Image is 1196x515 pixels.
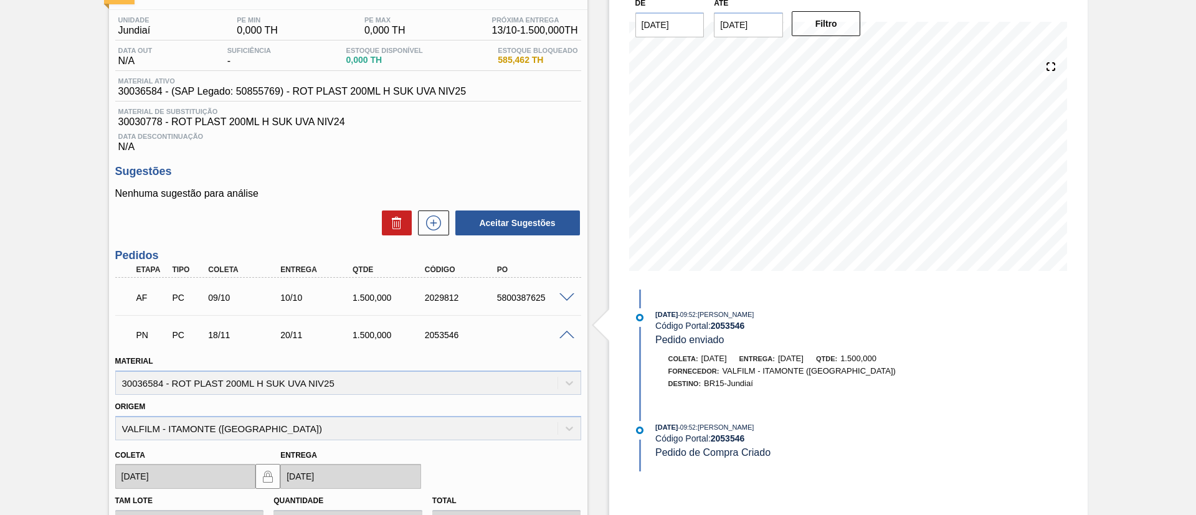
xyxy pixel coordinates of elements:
[277,265,358,274] div: Entrega
[422,293,503,303] div: 2029812
[136,293,168,303] p: AF
[237,16,278,24] span: PE MIN
[636,427,643,434] img: atual
[714,12,783,37] input: dd/mm/yyyy
[115,249,581,262] h3: Pedidos
[118,86,467,97] span: 30036584 - (SAP Legado: 50855769) - ROT PLAST 200ML H SUK UVA NIV25
[224,47,274,67] div: -
[169,330,206,340] div: Pedido de Compra
[349,265,430,274] div: Qtde
[492,25,578,36] span: 13/10 - 1.500,000 TH
[498,55,577,65] span: 585,462 TH
[655,423,678,431] span: [DATE]
[115,357,153,366] label: Material
[115,165,581,178] h3: Sugestões
[349,293,430,303] div: 1.500,000
[115,188,581,199] p: Nenhuma sugestão para análise
[118,116,578,128] span: 30030778 - ROT PLAST 200ML H SUK UVA NIV24
[277,330,358,340] div: 20/11/2025
[655,447,771,458] span: Pedido de Compra Criado
[237,25,278,36] span: 0,000 TH
[133,284,171,311] div: Aguardando Faturamento
[115,496,153,505] label: Tam lote
[118,77,467,85] span: Material ativo
[118,133,578,140] span: Data Descontinuação
[704,379,753,388] span: BR15-Jundiaí
[118,25,151,36] span: Jundiaí
[668,355,698,362] span: Coleta:
[349,330,430,340] div: 1.500,000
[432,496,457,505] label: Total
[205,265,286,274] div: Coleta
[635,12,705,37] input: dd/mm/yyyy
[668,380,701,387] span: Destino:
[668,367,719,375] span: Fornecedor:
[701,354,727,363] span: [DATE]
[492,16,578,24] span: Próxima Entrega
[711,433,745,443] strong: 2053546
[133,265,171,274] div: Etapa
[636,314,643,321] img: atual
[346,47,423,54] span: Estoque Disponível
[494,265,575,274] div: PO
[136,330,168,340] p: PN
[133,321,171,349] div: Pedido em Negociação
[364,16,406,24] span: PE MAX
[422,330,503,340] div: 2053546
[376,210,412,235] div: Excluir Sugestões
[449,209,581,237] div: Aceitar Sugestões
[739,355,775,362] span: Entrega:
[655,321,951,331] div: Código Portal:
[115,402,146,411] label: Origem
[494,293,575,303] div: 5800387625
[455,210,580,235] button: Aceitar Sugestões
[678,424,696,431] span: - 09:52
[498,47,577,54] span: Estoque Bloqueado
[364,25,406,36] span: 0,000 TH
[792,11,861,36] button: Filtro
[346,55,423,65] span: 0,000 TH
[118,16,151,24] span: Unidade
[696,311,754,318] span: : [PERSON_NAME]
[722,366,896,376] span: VALFILM - ITAMONTE ([GEOGRAPHIC_DATA])
[711,321,745,331] strong: 2053546
[227,47,271,54] span: Suficiência
[118,108,578,115] span: Material de Substituição
[655,433,951,443] div: Código Portal:
[816,355,837,362] span: Qtde:
[118,47,153,54] span: Data out
[115,451,145,460] label: Coleta
[255,464,280,489] button: locked
[205,293,286,303] div: 09/10/2025
[169,265,206,274] div: Tipo
[655,334,724,345] span: Pedido enviado
[778,354,804,363] span: [DATE]
[696,423,754,431] span: : [PERSON_NAME]
[277,293,358,303] div: 10/10/2025
[260,469,275,484] img: locked
[422,265,503,274] div: Código
[273,496,323,505] label: Quantidade
[678,311,696,318] span: - 09:52
[840,354,876,363] span: 1.500,000
[115,464,256,489] input: dd/mm/yyyy
[280,464,421,489] input: dd/mm/yyyy
[115,47,156,67] div: N/A
[205,330,286,340] div: 18/11/2025
[280,451,317,460] label: Entrega
[169,293,206,303] div: Pedido de Compra
[655,311,678,318] span: [DATE]
[412,210,449,235] div: Nova sugestão
[115,128,581,153] div: N/A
